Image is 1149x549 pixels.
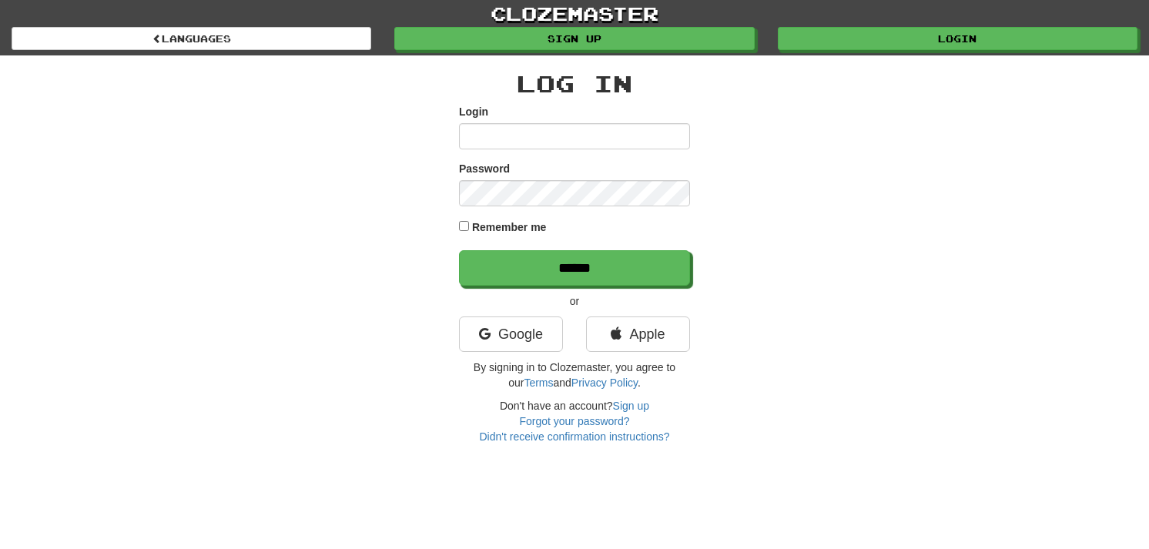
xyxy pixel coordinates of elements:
[459,293,690,309] p: or
[12,27,371,50] a: Languages
[613,400,649,412] a: Sign up
[459,104,488,119] label: Login
[459,398,690,444] div: Don't have an account?
[586,316,690,352] a: Apple
[459,360,690,390] p: By signing in to Clozemaster, you agree to our and .
[519,415,629,427] a: Forgot your password?
[394,27,754,50] a: Sign up
[472,219,547,235] label: Remember me
[524,377,553,389] a: Terms
[459,161,510,176] label: Password
[479,430,669,443] a: Didn't receive confirmation instructions?
[459,71,690,96] h2: Log In
[571,377,638,389] a: Privacy Policy
[459,316,563,352] a: Google
[778,27,1137,50] a: Login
